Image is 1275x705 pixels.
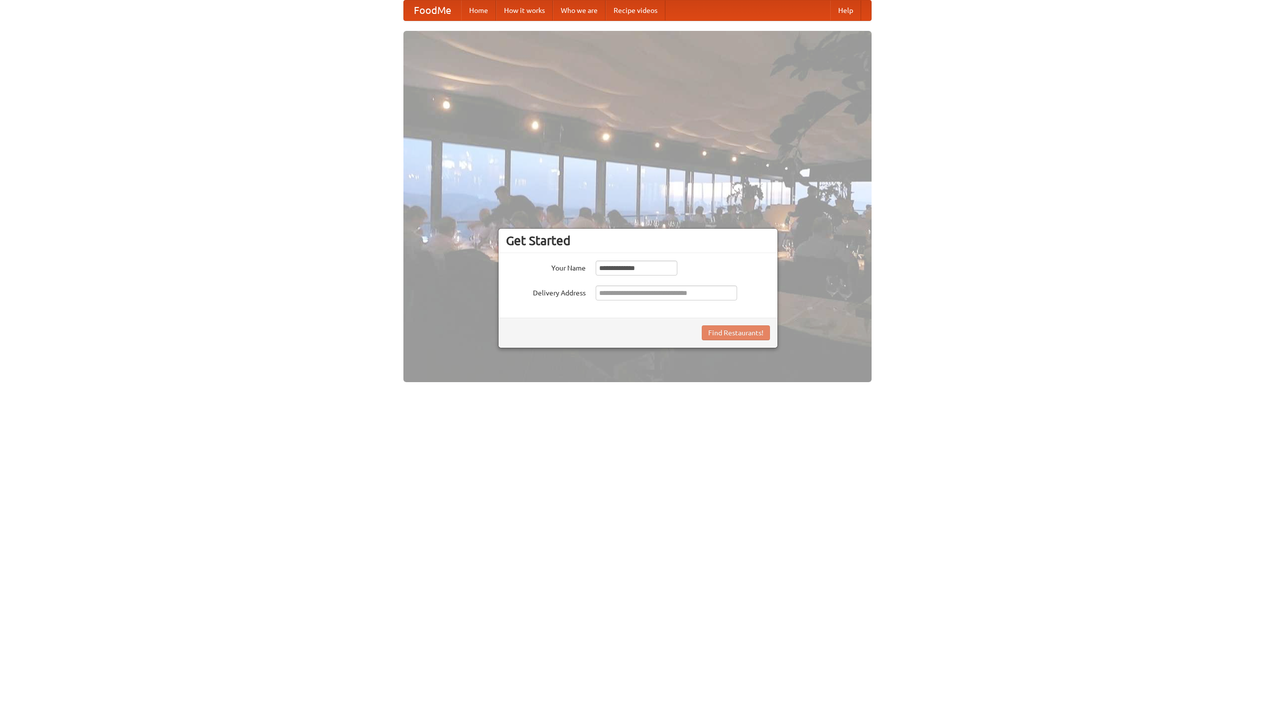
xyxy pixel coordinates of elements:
h3: Get Started [506,233,770,248]
a: Recipe videos [606,0,665,20]
a: Home [461,0,496,20]
a: Help [830,0,861,20]
label: Delivery Address [506,285,586,298]
a: FoodMe [404,0,461,20]
a: Who we are [553,0,606,20]
button: Find Restaurants! [702,325,770,340]
a: How it works [496,0,553,20]
label: Your Name [506,261,586,273]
